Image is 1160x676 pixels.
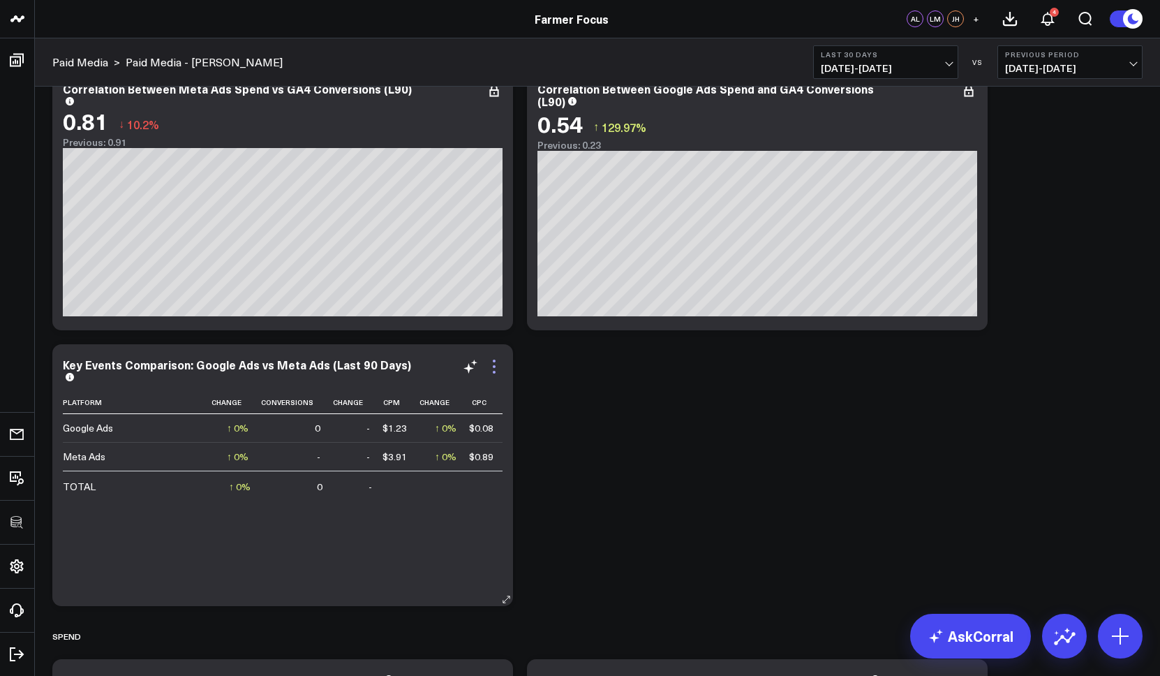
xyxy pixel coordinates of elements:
div: - [369,480,372,494]
div: 0.81 [63,108,108,133]
a: Paid Media [52,54,108,70]
div: $0.89 [469,450,493,464]
div: Google Ads [63,421,113,435]
div: 0 [317,480,322,494]
div: ↑ 0% [435,450,456,464]
div: > [52,54,120,70]
div: 4 [1050,8,1059,17]
div: 0 [315,421,320,435]
div: Key Events Comparison: Google Ads vs Meta Ads (Last 90 Days) [63,357,411,372]
div: ↑ 0% [227,450,248,464]
a: AskCorral [910,614,1031,659]
th: Conversions [261,391,333,414]
div: ↑ 0% [229,480,251,494]
div: 0.54 [537,111,583,136]
b: Previous Period [1005,50,1135,59]
span: 10.2% [127,117,159,132]
th: Change [211,391,261,414]
div: $0.08 [469,421,493,435]
th: Change [333,391,382,414]
div: - [317,450,320,464]
div: Correlation Between Meta Ads Spend vs GA4 Conversions (L90) [63,81,412,96]
div: Meta Ads [63,450,105,464]
b: Last 30 Days [821,50,951,59]
div: - [366,450,370,464]
div: ↑ 0% [227,421,248,435]
th: Cpc [469,391,506,414]
div: $1.23 [382,421,407,435]
a: Paid Media - [PERSON_NAME] [126,54,283,70]
a: Farmer Focus [535,11,609,27]
button: Last 30 Days[DATE]-[DATE] [813,45,958,79]
th: Cpm [382,391,419,414]
div: Correlation Between Google Ads Spend and GA4 Conversions (L90) [537,81,874,109]
div: SPEND [52,620,81,652]
div: LM [927,10,944,27]
span: + [973,14,979,24]
button: + [967,10,984,27]
span: 129.97% [602,119,646,135]
div: - [366,421,370,435]
div: JH [947,10,964,27]
div: Previous: 0.91 [63,137,503,148]
div: VS [965,58,990,66]
span: ↓ [119,115,124,133]
th: Platform [63,391,202,414]
div: $3.91 [382,450,407,464]
button: Previous Period[DATE]-[DATE] [997,45,1143,79]
span: ↑ [593,118,599,136]
div: AL [907,10,923,27]
span: [DATE] - [DATE] [821,63,951,74]
div: ↑ 0% [435,421,456,435]
div: TOTAL [63,480,96,494]
div: Previous: 0.23 [537,140,977,151]
span: [DATE] - [DATE] [1005,63,1135,74]
th: Change [419,391,469,414]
